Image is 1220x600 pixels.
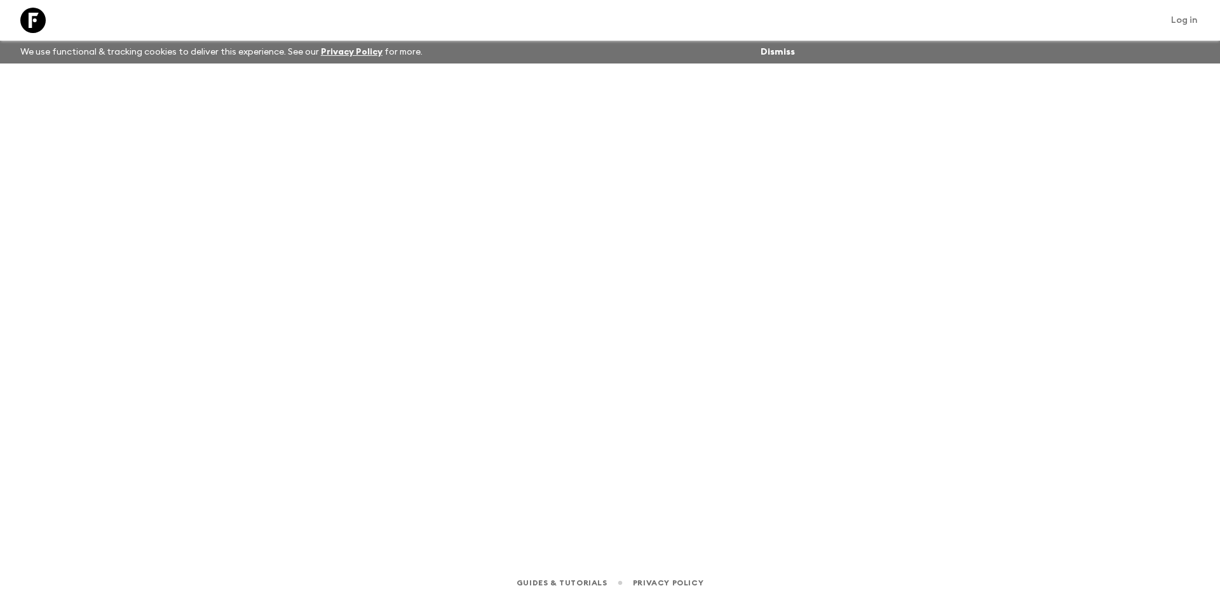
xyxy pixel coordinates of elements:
p: We use functional & tracking cookies to deliver this experience. See our for more. [15,41,428,63]
a: Guides & Tutorials [517,576,607,590]
a: Privacy Policy [633,576,703,590]
button: Dismiss [757,43,798,61]
a: Privacy Policy [321,48,383,57]
a: Log in [1164,11,1205,29]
